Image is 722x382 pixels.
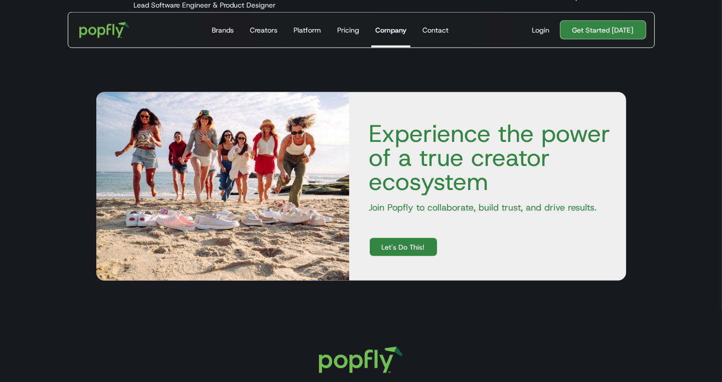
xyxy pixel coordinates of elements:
[294,25,321,35] div: Platform
[337,25,359,35] div: Pricing
[375,25,406,35] div: Company
[290,13,325,48] a: Platform
[246,13,281,48] a: Creators
[361,202,614,214] p: Join Popfly to collaborate, build trust, and drive results.
[250,25,277,35] div: Creators
[528,25,554,35] a: Login
[560,21,646,40] a: Get Started [DATE]
[208,13,238,48] a: Brands
[333,13,363,48] a: Pricing
[369,238,438,257] a: Let's Do This!
[532,25,550,35] div: Login
[418,13,453,48] a: Contact
[422,25,449,35] div: Contact
[361,121,614,194] h4: Experience the power of a true creator ecosystem
[212,25,234,35] div: Brands
[371,13,410,48] a: Company
[72,15,137,45] a: home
